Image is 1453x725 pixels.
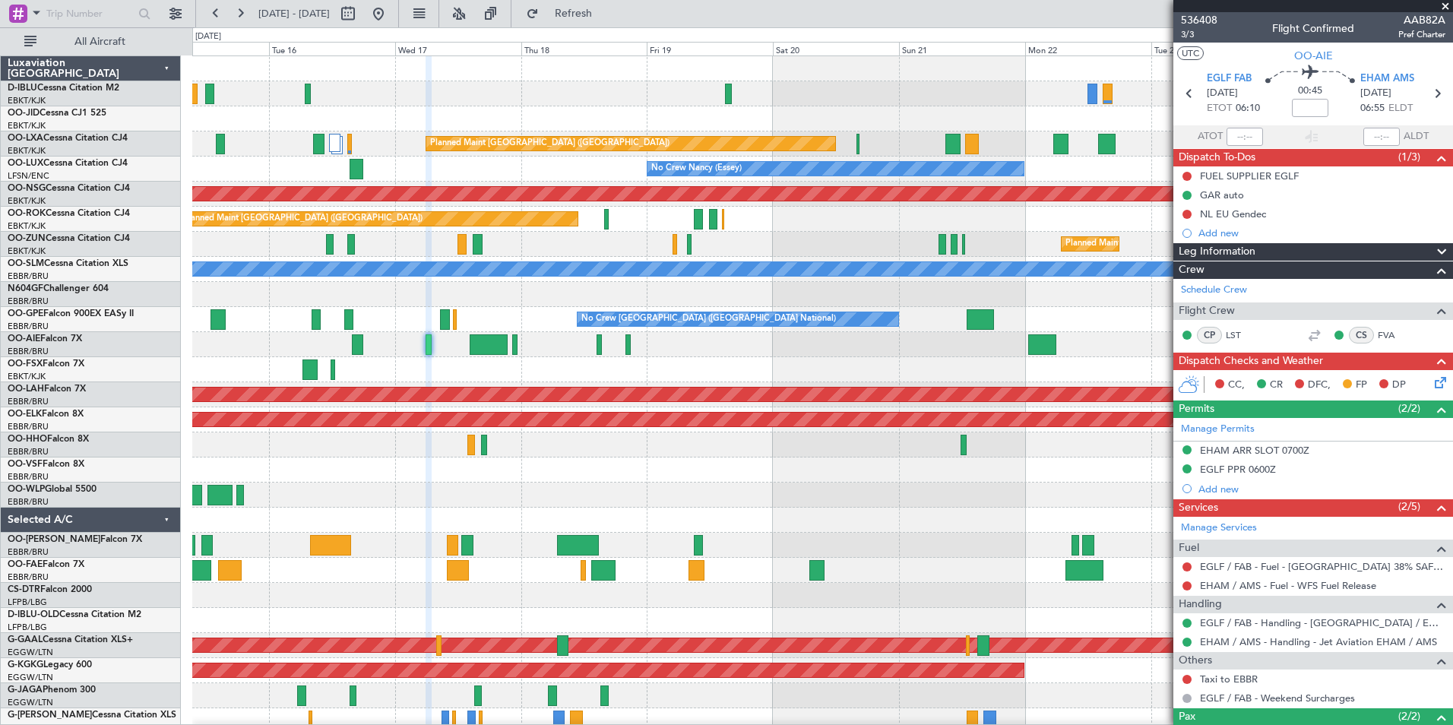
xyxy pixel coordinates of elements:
[1179,400,1214,418] span: Permits
[430,132,670,155] div: Planned Maint [GEOGRAPHIC_DATA] ([GEOGRAPHIC_DATA])
[1356,378,1367,393] span: FP
[8,471,49,483] a: EBBR/BRU
[8,560,84,569] a: OO-FAEFalcon 7X
[8,120,46,131] a: EBKT/KJK
[1378,328,1412,342] a: FVA
[8,359,84,369] a: OO-FSXFalcon 7X
[8,460,43,469] span: OO-VSF
[1181,12,1217,28] span: 536408
[1151,42,1277,55] div: Tue 23
[8,385,44,394] span: OO-LAH
[1227,128,1263,146] input: --:--
[1197,327,1222,344] div: CP
[8,647,53,658] a: EGGW/LTN
[8,184,130,193] a: OO-NSGCessna Citation CJ4
[1179,652,1212,670] span: Others
[8,410,84,419] a: OO-ELKFalcon 8X
[651,157,742,180] div: No Crew Nancy (Essey)
[1200,692,1355,704] a: EGLF / FAB - Weekend Surcharges
[8,585,40,594] span: CS-DTR
[1308,378,1331,393] span: DFC,
[1398,708,1420,724] span: (2/2)
[1181,283,1247,298] a: Schedule Crew
[8,560,43,569] span: OO-FAE
[8,195,46,207] a: EBKT/KJK
[8,109,106,118] a: OO-JIDCessna CJ1 525
[1207,86,1238,101] span: [DATE]
[542,8,606,19] span: Refresh
[647,42,773,55] div: Fri 19
[8,259,128,268] a: OO-SLMCessna Citation XLS
[8,209,130,218] a: OO-ROKCessna Citation CJ4
[8,685,43,695] span: G-JAGA
[1177,46,1204,60] button: UTC
[8,435,89,444] a: OO-HHOFalcon 8X
[8,410,42,419] span: OO-ELK
[143,42,269,55] div: Mon 15
[8,660,92,670] a: G-KGKGLegacy 600
[519,2,610,26] button: Refresh
[8,84,119,93] a: D-IBLUCessna Citation M2
[1392,378,1406,393] span: DP
[8,685,96,695] a: G-JAGAPhenom 300
[1200,188,1244,201] div: GAR auto
[8,622,47,633] a: LFPB/LBG
[8,334,40,344] span: OO-AIE
[1200,169,1299,182] div: FUEL SUPPLIER EGLF
[1228,378,1245,393] span: CC,
[8,245,46,257] a: EBKT/KJK
[269,42,395,55] div: Tue 16
[8,672,53,683] a: EGGW/LTN
[1200,635,1437,648] a: EHAM / AMS - Handling - Jet Aviation EHAM / AMS
[521,42,647,55] div: Thu 18
[1200,560,1445,573] a: EGLF / FAB - Fuel - [GEOGRAPHIC_DATA] 38% SAF EGLF/FAB
[8,635,43,644] span: G-GAAL
[1207,71,1252,87] span: EGLF FAB
[1398,28,1445,41] span: Pref Charter
[8,95,46,106] a: EBKT/KJK
[395,42,521,55] div: Wed 17
[1200,444,1309,457] div: EHAM ARR SLOT 0700Z
[1179,499,1218,517] span: Services
[8,571,49,583] a: EBBR/BRU
[1198,226,1445,239] div: Add new
[1404,129,1429,144] span: ALDT
[8,711,92,720] span: G-[PERSON_NAME]
[183,207,423,230] div: Planned Maint [GEOGRAPHIC_DATA] ([GEOGRAPHIC_DATA])
[8,346,49,357] a: EBBR/BRU
[46,2,134,25] input: Trip Number
[8,396,49,407] a: EBBR/BRU
[8,109,40,118] span: OO-JID
[8,610,59,619] span: D-IBLU-OLD
[8,359,43,369] span: OO-FSX
[8,321,49,332] a: EBBR/BRU
[1181,521,1257,536] a: Manage Services
[40,36,160,47] span: All Aircraft
[1179,353,1323,370] span: Dispatch Checks and Weather
[1200,207,1266,220] div: NL EU Gendec
[8,84,37,93] span: D-IBLU
[1349,327,1374,344] div: CS
[1360,101,1385,116] span: 06:55
[1181,28,1217,41] span: 3/3
[8,134,128,143] a: OO-LXACessna Citation CJ4
[8,296,49,307] a: EBBR/BRU
[899,42,1025,55] div: Sun 21
[8,170,49,182] a: LFSN/ENC
[1179,596,1222,613] span: Handling
[1398,499,1420,514] span: (2/5)
[1200,579,1376,592] a: EHAM / AMS - Fuel - WFS Fuel Release
[1065,233,1242,255] div: Planned Maint Kortrijk-[GEOGRAPHIC_DATA]
[8,546,49,558] a: EBBR/BRU
[1198,483,1445,495] div: Add new
[8,134,43,143] span: OO-LXA
[1200,616,1445,629] a: EGLF / FAB - Handling - [GEOGRAPHIC_DATA] / EGLF / FAB
[195,30,221,43] div: [DATE]
[8,259,44,268] span: OO-SLM
[8,485,97,494] a: OO-WLPGlobal 5500
[8,660,43,670] span: G-KGKG
[1360,71,1414,87] span: EHAM AMS
[1226,328,1260,342] a: LST
[8,220,46,232] a: EBKT/KJK
[8,610,141,619] a: D-IBLU-OLDCessna Citation M2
